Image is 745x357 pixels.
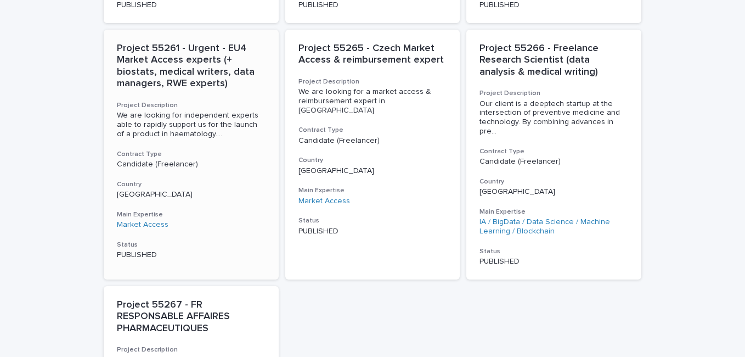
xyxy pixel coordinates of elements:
a: IA / BigData / Data Science / Machine Learning / Blockchain [479,217,628,236]
span: Our client is a deeptech startup at the intersection of preventive medicine and technology. By co... [479,99,628,136]
h3: Project Description [117,345,266,354]
p: Project 55261 - Urgent - EU4 Market Access experts (+ biostats, medical writers, data managers, R... [117,43,266,90]
h3: Main Expertise [298,186,447,195]
p: Project 55265 - Czech Market Access & reimbursement expert [298,43,447,66]
h3: Country [298,156,447,165]
a: Project 55266 - Freelance Research Scientist (data analysis & medical writing)Project Description... [466,30,641,280]
h3: Contract Type [298,126,447,135]
p: PUBLISHED [298,227,447,236]
p: [GEOGRAPHIC_DATA] [117,190,266,199]
h3: Contract Type [117,150,266,159]
p: Project 55267 - FR RESPONSABLE AFFAIRES PHARMACEUTIQUES [117,299,266,335]
p: Project 55266 - Freelance Research Scientist (data analysis & medical writing) [479,43,628,79]
h3: Main Expertise [479,208,628,216]
a: Market Access [117,220,168,230]
p: PUBLISHED [117,1,266,10]
h3: Status [117,241,266,249]
span: We are looking for a market access & reimbursement expert in [GEOGRAPHIC_DATA] [298,88,433,114]
h3: Contract Type [479,147,628,156]
p: Candidate (Freelancer) [479,157,628,166]
p: [GEOGRAPHIC_DATA] [479,187,628,197]
h3: Project Description [117,101,266,110]
p: PUBLISHED [117,250,266,260]
p: Candidate (Freelancer) [117,160,266,169]
h3: Country [117,180,266,189]
a: Project 55265 - Czech Market Access & reimbursement expertProject DescriptionWe are looking for a... [285,30,460,280]
p: PUBLISHED [479,257,628,266]
h3: Project Description [298,77,447,86]
h3: Status [298,216,447,225]
p: PUBLISHED [298,1,447,10]
a: Project 55261 - Urgent - EU4 Market Access experts (+ biostats, medical writers, data managers, R... [104,30,279,280]
p: PUBLISHED [479,1,628,10]
h3: Country [479,177,628,186]
a: Market Access [298,197,350,206]
h3: Status [479,247,628,256]
p: Candidate (Freelancer) [298,136,447,146]
p: [GEOGRAPHIC_DATA] [298,166,447,176]
h3: Main Expertise [117,210,266,219]
h3: Project Description [479,89,628,98]
span: We are looking for independent experts able to rapidly support us for the launch of a product in ... [117,111,266,138]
